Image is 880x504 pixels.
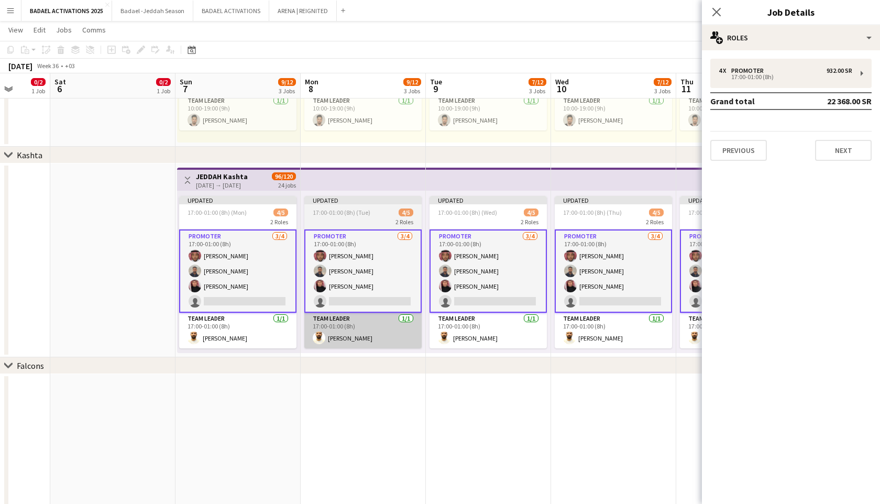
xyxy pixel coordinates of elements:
[719,74,852,80] div: 17:00-01:00 (8h)
[654,87,671,95] div: 3 Jobs
[554,83,569,95] span: 10
[680,95,797,130] app-card-role: Team Leader1/110:00-19:00 (9h)[PERSON_NAME]
[313,209,370,216] span: 17:00-01:00 (8h) (Tue)
[304,95,422,130] app-card-role: Team Leader1/110:00-19:00 (9h)[PERSON_NAME]
[8,25,23,35] span: View
[179,196,296,348] app-job-card: Updated17:00-01:00 (8h) (Mon)4/52 RolesPROMOTER3/417:00-01:00 (8h)[PERSON_NAME][PERSON_NAME][PERS...
[403,78,421,86] span: 9/12
[563,209,622,216] span: 17:00-01:00 (8h) (Thu)
[269,1,337,21] button: ARENA | REIGNITED
[178,83,192,95] span: 7
[731,67,768,74] div: PROMOTER
[555,95,672,130] app-card-role: Team Leader1/110:00-19:00 (9h)[PERSON_NAME]
[680,196,797,204] div: Updated
[555,196,672,204] div: Updated
[35,62,61,70] span: Week 36
[304,196,422,204] div: Updated
[53,83,66,95] span: 6
[529,78,546,86] span: 7/12
[29,23,50,37] a: Edit
[815,140,872,161] button: Next
[529,87,546,95] div: 3 Jobs
[180,77,192,86] span: Sun
[78,23,110,37] a: Comms
[646,218,664,226] span: 2 Roles
[196,172,248,181] h3: JEDDAH Kashta
[31,78,46,86] span: 0/2
[34,25,46,35] span: Edit
[702,5,880,19] h3: Job Details
[21,1,112,21] button: BADAEL ACTIVATIONS 2025
[304,313,422,348] app-card-role: Team Leader1/117:00-01:00 (8h)[PERSON_NAME]
[272,172,296,180] span: 96/120
[179,313,296,348] app-card-role: Team Leader1/117:00-01:00 (8h)[PERSON_NAME]
[404,87,421,95] div: 3 Jobs
[430,196,547,348] app-job-card: Updated17:00-01:00 (8h) (Wed)4/52 RolesPROMOTER3/417:00-01:00 (8h)[PERSON_NAME][PERSON_NAME][PERS...
[649,209,664,216] span: 4/5
[270,218,288,226] span: 2 Roles
[65,62,75,70] div: +03
[680,196,797,348] app-job-card: Updated17:00-01:00 (8h) (Fri)4/52 RolesPROMOTER3/417:00-01:00 (8h)[PERSON_NAME][PERSON_NAME][PERS...
[193,1,269,21] button: BADAEL ACTIVATIONS
[56,25,72,35] span: Jobs
[8,61,32,71] div: [DATE]
[278,180,296,189] div: 24 jobs
[430,313,547,348] app-card-role: Team Leader1/117:00-01:00 (8h)[PERSON_NAME]
[196,181,248,189] div: [DATE] → [DATE]
[521,218,538,226] span: 2 Roles
[395,218,413,226] span: 2 Roles
[17,360,44,371] div: Falcons
[156,78,171,86] span: 0/2
[31,87,45,95] div: 1 Job
[555,313,672,348] app-card-role: Team Leader1/117:00-01:00 (8h)[PERSON_NAME]
[188,209,247,216] span: 17:00-01:00 (8h) (Mon)
[827,67,852,74] div: 932.00 SR
[179,229,296,313] app-card-role: PROMOTER3/417:00-01:00 (8h)[PERSON_NAME][PERSON_NAME][PERSON_NAME]
[279,87,295,95] div: 3 Jobs
[278,78,296,86] span: 9/12
[555,229,672,313] app-card-role: PROMOTER3/417:00-01:00 (8h)[PERSON_NAME][PERSON_NAME][PERSON_NAME]
[438,209,497,216] span: 17:00-01:00 (8h) (Wed)
[430,196,547,204] div: Updated
[702,25,880,50] div: Roles
[428,83,442,95] span: 9
[303,83,318,95] span: 8
[555,77,569,86] span: Wed
[555,196,672,348] app-job-card: Updated17:00-01:00 (8h) (Thu)4/52 RolesPROMOTER3/417:00-01:00 (8h)[PERSON_NAME][PERSON_NAME][PERS...
[54,77,66,86] span: Sat
[305,77,318,86] span: Mon
[719,67,731,74] div: 4 x
[679,83,694,95] span: 11
[430,95,547,130] app-card-role: Team Leader1/110:00-19:00 (9h)[PERSON_NAME]
[157,87,170,95] div: 1 Job
[273,209,288,216] span: 4/5
[112,1,193,21] button: Badael -Jeddah Season
[806,93,872,109] td: 22 368.00 SR
[179,196,296,204] div: Updated
[680,77,694,86] span: Thu
[710,140,767,161] button: Previous
[4,23,27,37] a: View
[17,150,42,160] div: Kashta
[82,25,106,35] span: Comms
[688,209,743,216] span: 17:00-01:00 (8h) (Fri)
[710,93,806,109] td: Grand total
[399,209,413,216] span: 4/5
[524,209,538,216] span: 4/5
[430,229,547,313] app-card-role: PROMOTER3/417:00-01:00 (8h)[PERSON_NAME][PERSON_NAME][PERSON_NAME]
[680,313,797,348] app-card-role: Team Leader1/117:00-01:00 (8h)[PERSON_NAME]
[654,78,672,86] span: 7/12
[680,229,797,313] app-card-role: PROMOTER3/417:00-01:00 (8h)[PERSON_NAME][PERSON_NAME][PERSON_NAME]
[304,229,422,313] app-card-role: PROMOTER3/417:00-01:00 (8h)[PERSON_NAME][PERSON_NAME][PERSON_NAME]
[304,196,422,348] app-job-card: Updated17:00-01:00 (8h) (Tue)4/52 RolesPROMOTER3/417:00-01:00 (8h)[PERSON_NAME][PERSON_NAME][PERS...
[52,23,76,37] a: Jobs
[179,95,296,130] app-card-role: Team Leader1/110:00-19:00 (9h)[PERSON_NAME]
[430,77,442,86] span: Tue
